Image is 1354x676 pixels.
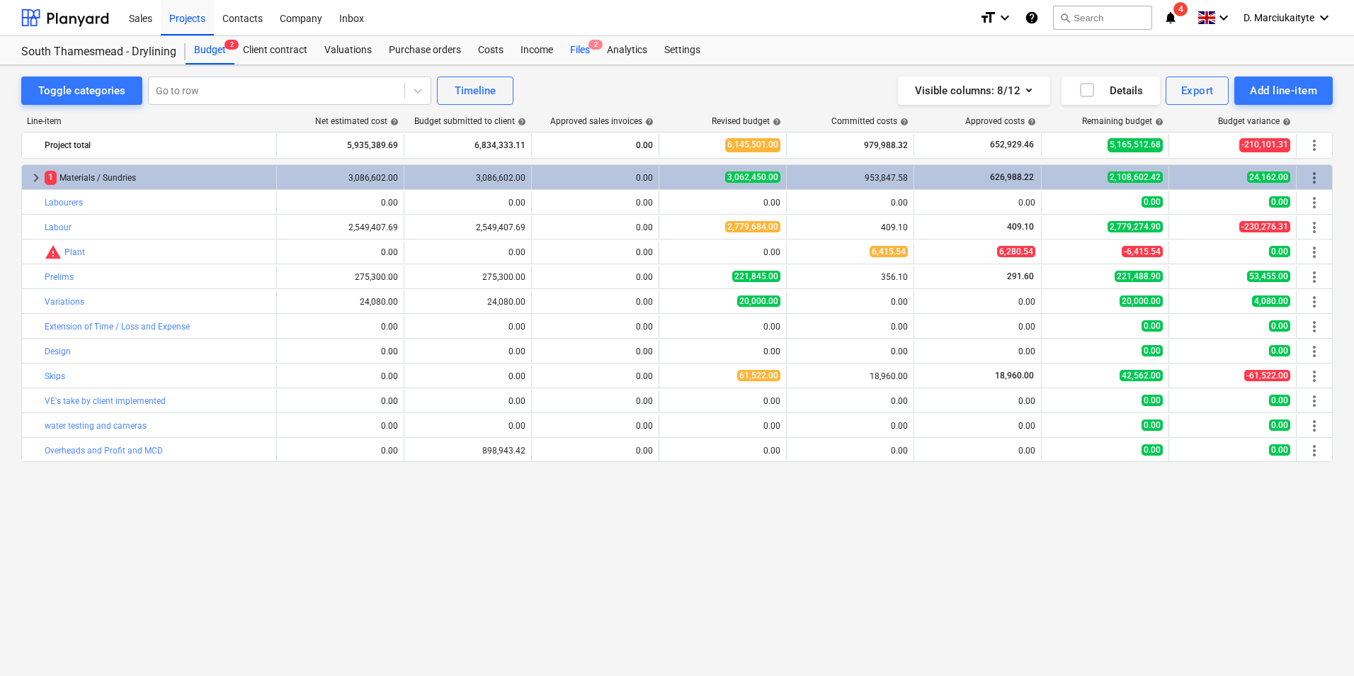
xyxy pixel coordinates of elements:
div: 0.00 [537,272,653,282]
div: Files [562,36,598,64]
div: 0.00 [665,396,780,406]
div: 0.00 [665,198,780,208]
div: 6,834,333.11 [410,134,525,157]
span: More actions [1306,393,1323,410]
a: Client contract [234,36,316,64]
span: More actions [1306,368,1323,385]
span: help [642,118,654,126]
div: 3,086,602.00 [410,173,525,183]
span: 221,845.00 [732,271,780,282]
span: 61,522.00 [737,370,780,381]
span: 20,000.00 [1120,295,1163,307]
span: 6,415.54 [870,246,908,257]
a: Overheads and Profit and MCD [45,446,163,456]
div: 0.00 [665,446,780,456]
a: Analytics [598,36,656,64]
i: notifications [1164,9,1178,26]
i: format_size [979,9,996,26]
div: 0.00 [410,247,525,257]
span: -210,101.31 [1239,138,1290,152]
span: help [1025,118,1036,126]
div: 0.00 [283,247,398,257]
div: Export [1181,81,1214,100]
button: Export [1166,77,1229,105]
a: Variations [45,297,84,307]
a: Design [45,347,71,356]
span: -6,415.54 [1122,246,1163,257]
span: 0.00 [1142,395,1163,406]
div: Visible columns : 8/12 [915,81,1033,100]
a: Plant [64,247,85,257]
div: South Thamesmead - Drylining [21,45,169,60]
div: 275,300.00 [283,272,398,282]
span: keyboard_arrow_right [28,169,45,186]
span: More actions [1306,244,1323,261]
div: 24,080.00 [283,297,398,307]
span: 42,562.00 [1120,370,1163,381]
div: Committed costs [831,116,909,126]
div: 2,549,407.69 [410,222,525,232]
span: 0.00 [1269,196,1290,208]
div: 953,847.58 [792,173,908,183]
span: 2,108,602.42 [1108,171,1163,183]
span: 0.00 [1142,419,1163,431]
span: 6,145,501.00 [725,138,780,152]
a: Prelims [45,272,74,282]
span: 2,779,274.90 [1108,221,1163,232]
div: 0.00 [410,347,525,356]
button: Add line-item [1234,77,1333,105]
span: 18,960.00 [994,371,1035,381]
a: Labourers [45,198,83,208]
div: Budget submitted to client [414,116,526,126]
div: Settings [656,36,709,64]
div: Toggle categories [38,81,125,100]
div: 0.00 [665,322,780,332]
div: 0.00 [537,222,653,232]
a: Valuations [316,36,380,64]
span: 0.00 [1269,419,1290,431]
div: 0.00 [920,322,1035,332]
div: 0.00 [537,347,653,356]
span: 1 [45,171,57,184]
div: 0.00 [792,446,908,456]
div: 0.00 [792,347,908,356]
div: 0.00 [283,396,398,406]
div: Revised budget [712,116,781,126]
span: -61,522.00 [1244,370,1290,381]
span: 2 [224,40,239,50]
div: Approved costs [965,116,1036,126]
span: 20,000.00 [737,295,780,307]
a: Files2 [562,36,598,64]
button: Toggle categories [21,77,142,105]
span: More actions [1306,343,1323,360]
div: 2,549,407.69 [283,222,398,232]
div: 0.00 [537,421,653,431]
span: 0.00 [1142,345,1163,356]
div: Materials / Sundries [45,167,271,189]
div: 0.00 [410,322,525,332]
span: search [1059,12,1071,23]
i: keyboard_arrow_down [996,9,1013,26]
div: Costs [470,36,512,64]
span: 626,988.22 [989,172,1035,182]
div: 0.00 [410,396,525,406]
span: 0.00 [1269,395,1290,406]
div: 0.00 [537,173,653,183]
span: 0.00 [1142,444,1163,456]
div: Timeline [455,81,496,100]
div: 0.00 [665,247,780,257]
div: 0.00 [283,421,398,431]
span: 221,488.90 [1115,271,1163,282]
div: 0.00 [537,371,653,381]
span: help [387,118,399,126]
span: 0.00 [1269,345,1290,356]
span: 4 [1173,2,1188,16]
div: 5,935,389.69 [283,134,398,157]
div: 0.00 [283,198,398,208]
span: 0.00 [1269,444,1290,456]
div: 0.00 [537,297,653,307]
div: Budget variance [1218,116,1291,126]
div: 0.00 [920,347,1035,356]
div: 0.00 [920,198,1035,208]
